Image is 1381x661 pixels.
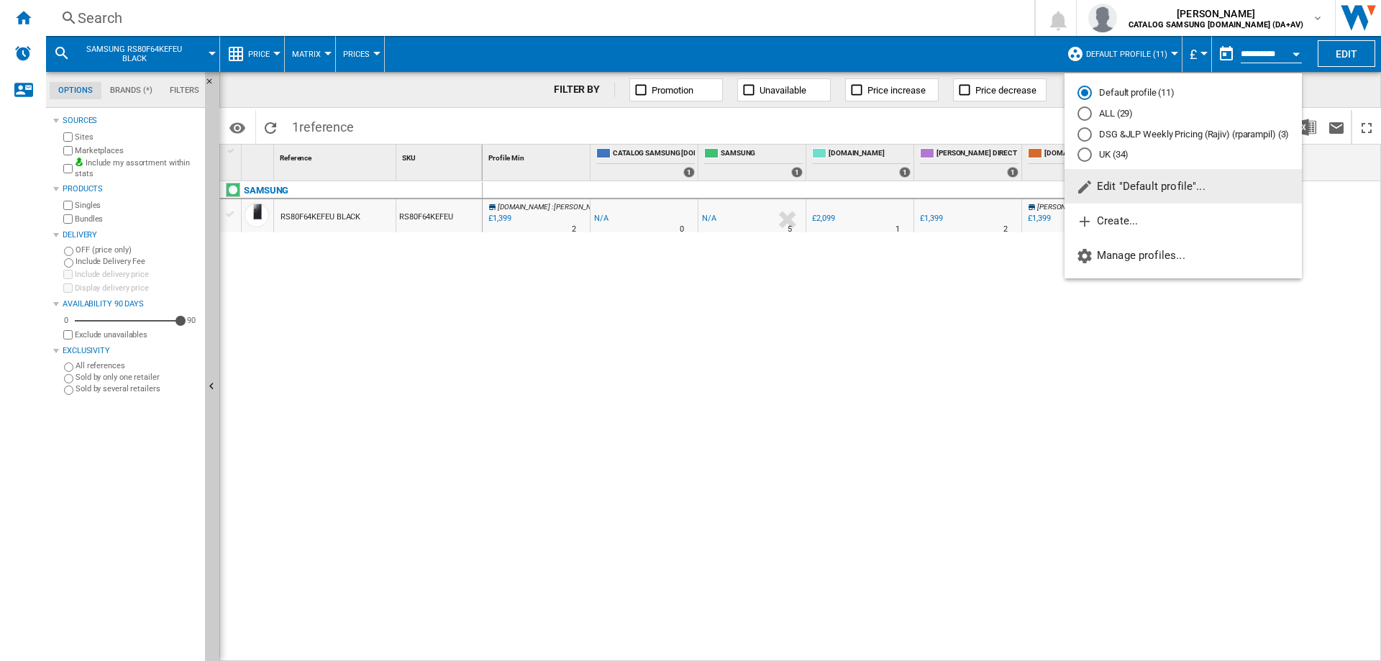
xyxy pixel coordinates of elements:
md-radio-button: UK (34) [1077,148,1289,162]
md-radio-button: Default profile (11) [1077,86,1289,100]
span: Edit "Default profile"... [1076,180,1205,193]
span: Manage profiles... [1076,249,1185,262]
span: Create... [1076,214,1138,227]
md-radio-button: DSG &JLP Weekly Pricing (Rajiv) (rparampil) (3) [1077,127,1289,141]
md-radio-button: ALL (29) [1077,107,1289,121]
